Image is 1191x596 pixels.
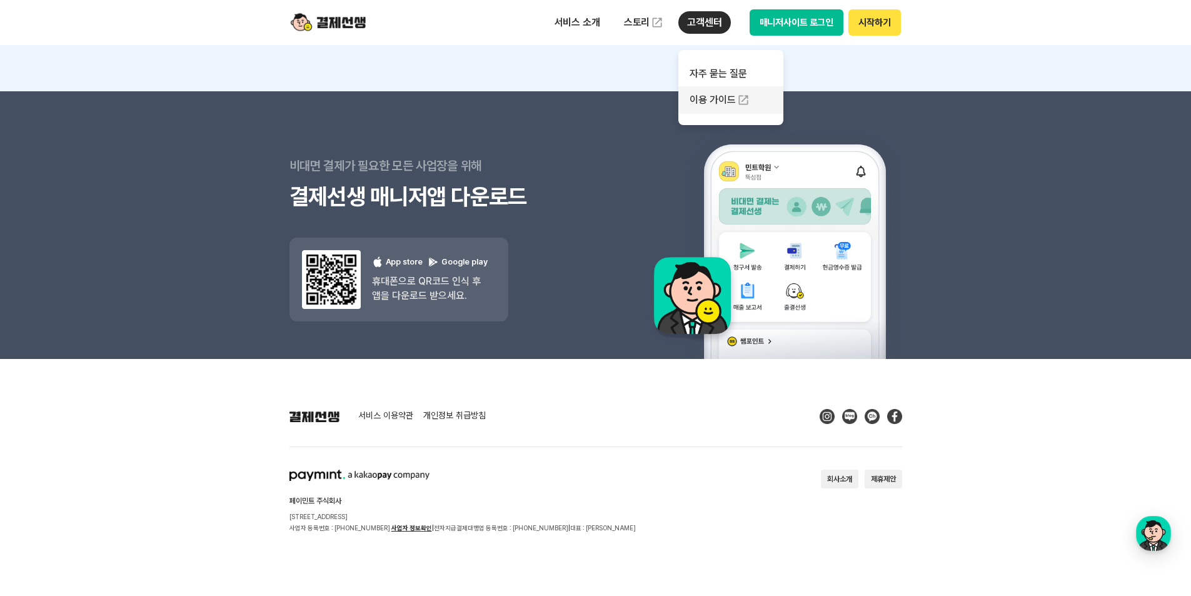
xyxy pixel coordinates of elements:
[193,415,208,425] span: 설정
[428,256,439,268] img: 구글 플레이 로고
[678,86,783,114] a: 이용 가이드
[615,10,673,35] a: 스토리
[568,524,570,532] span: |
[289,470,430,481] img: paymint logo
[291,11,366,34] img: logo
[842,409,857,424] img: Blog
[865,409,880,424] img: Kakao Talk
[4,396,83,428] a: 홈
[372,256,383,268] img: 애플 로고
[289,411,339,422] img: 결제선생 로고
[83,396,161,428] a: 대화
[114,416,129,426] span: 대화
[865,470,902,488] button: 제휴제안
[302,250,361,309] img: 앱 다운도르드 qr
[289,522,636,533] p: 사업자 등록번호 : [PHONE_NUMBER] 전자지급결제대행업 등록번호 : [PHONE_NUMBER] 대표 : [PERSON_NAME]
[161,396,240,428] a: 설정
[289,497,636,505] h2: 페이민트 주식회사
[651,16,663,29] img: 외부 도메인 오픈
[428,256,488,268] p: Google play
[39,415,47,425] span: 홈
[391,524,432,532] a: 사업자 정보확인
[289,181,596,213] h3: 결제선생 매니저앱 다운로드
[848,9,900,36] button: 시작하기
[289,150,596,181] p: 비대면 결제가 필요한 모든 사업장을 위해
[887,409,902,424] img: Facebook
[678,11,730,34] p: 고객센터
[423,411,486,422] a: 개인정보 취급방침
[638,94,902,359] img: 앱 예시 이미지
[432,524,434,532] span: |
[737,94,750,106] img: 외부 도메인 오픈
[289,511,636,522] p: [STREET_ADDRESS]
[546,11,609,34] p: 서비스 소개
[821,470,858,488] button: 회사소개
[750,9,844,36] button: 매니저사이트 로그인
[820,409,835,424] img: Instagram
[358,411,413,422] a: 서비스 이용약관
[678,61,783,86] a: 자주 묻는 질문
[372,256,423,268] p: App store
[372,274,488,303] p: 휴대폰으로 QR코드 인식 후 앱을 다운로드 받으세요.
